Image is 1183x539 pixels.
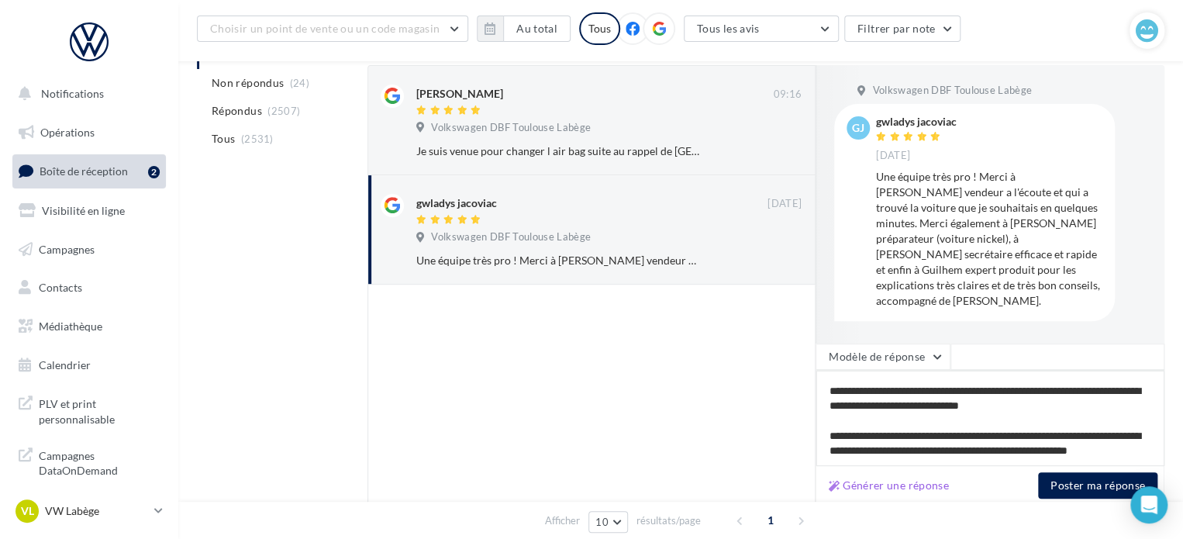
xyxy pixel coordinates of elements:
[579,12,620,45] div: Tous
[40,164,128,178] span: Boîte de réception
[9,387,169,433] a: PLV et print personnalisable
[9,116,169,149] a: Opérations
[39,445,160,479] span: Campagnes DataOnDemand
[758,508,783,533] span: 1
[1130,486,1167,523] div: Open Intercom Messenger
[12,496,166,526] a: VL VW Labège
[21,503,34,519] span: VL
[852,120,864,136] span: gj
[503,16,571,42] button: Au total
[41,87,104,100] span: Notifications
[684,16,839,42] button: Tous les avis
[9,439,169,485] a: Campagnes DataOnDemand
[697,22,760,35] span: Tous les avis
[39,393,160,427] span: PLV et print personnalisable
[39,358,91,371] span: Calendrier
[212,103,262,119] span: Répondus
[210,22,440,35] span: Choisir un point de vente ou un code magasin
[39,242,95,255] span: Campagnes
[636,513,701,528] span: résultats/page
[241,133,274,145] span: (2531)
[844,16,961,42] button: Filtrer par note
[416,253,701,268] div: Une équipe très pro ! Merci à [PERSON_NAME] vendeur a l'écoute et qui a trouvé la voiture que je ...
[876,149,910,163] span: [DATE]
[290,77,309,89] span: (24)
[9,233,169,266] a: Campagnes
[477,16,571,42] button: Au total
[197,16,468,42] button: Choisir un point de vente ou un code magasin
[823,476,955,495] button: Générer une réponse
[45,503,148,519] p: VW Labège
[872,84,1032,98] span: Volkswagen DBF Toulouse Labège
[416,86,503,102] div: [PERSON_NAME]
[9,78,163,110] button: Notifications
[431,230,591,244] span: Volkswagen DBF Toulouse Labège
[40,126,95,139] span: Opérations
[212,131,235,147] span: Tous
[588,511,628,533] button: 10
[416,143,701,159] div: Je suis venue pour changer l air bag suite au rappel de [GEOGRAPHIC_DATA]. Un sourire, un chocola...
[9,271,169,304] a: Contacts
[9,195,169,227] a: Visibilité en ligne
[212,75,284,91] span: Non répondus
[267,105,300,117] span: (2507)
[39,281,82,294] span: Contacts
[9,154,169,188] a: Boîte de réception2
[595,516,609,528] span: 10
[816,344,950,370] button: Modèle de réponse
[148,166,160,178] div: 2
[431,121,591,135] span: Volkswagen DBF Toulouse Labège
[39,320,102,333] span: Médiathèque
[9,310,169,343] a: Médiathèque
[876,116,957,127] div: gwladys jacoviac
[545,513,580,528] span: Afficher
[773,88,802,102] span: 09:16
[416,195,497,211] div: gwladys jacoviac
[9,349,169,382] a: Calendrier
[767,197,802,211] span: [DATE]
[42,204,125,217] span: Visibilité en ligne
[876,169,1102,309] div: Une équipe très pro ! Merci à [PERSON_NAME] vendeur a l'écoute et qui a trouvé la voiture que je ...
[1038,472,1157,499] button: Poster ma réponse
